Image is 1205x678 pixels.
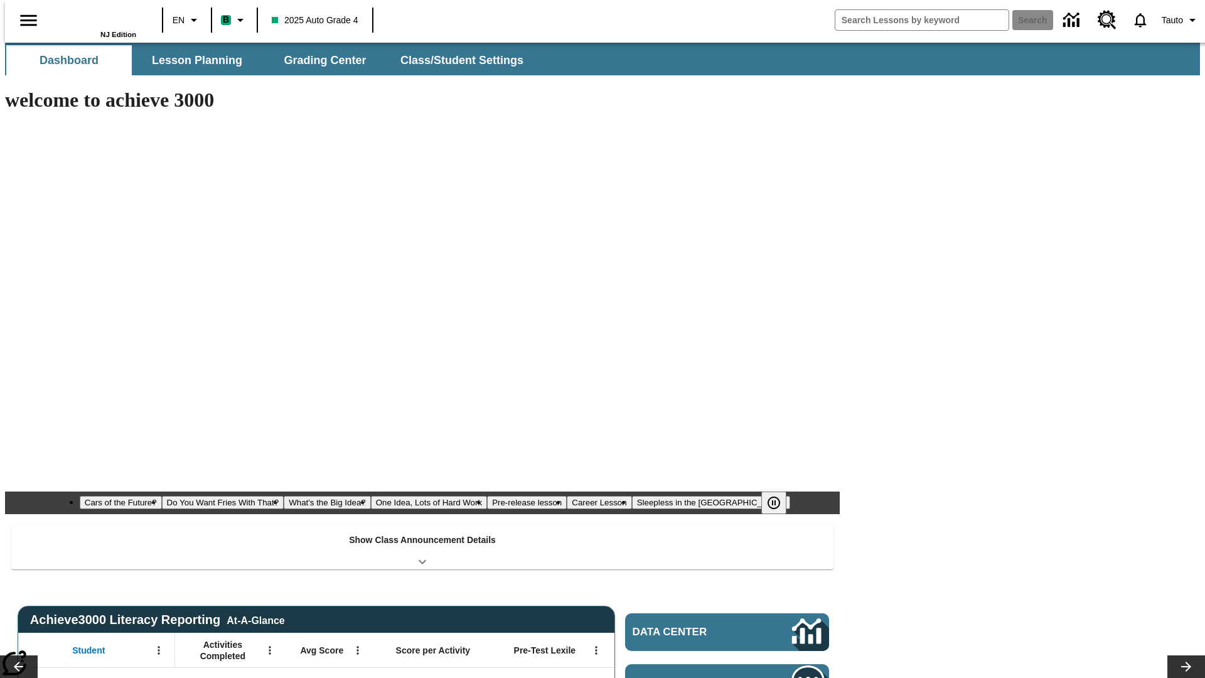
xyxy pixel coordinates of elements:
[5,43,1200,75] div: SubNavbar
[162,496,284,509] button: Slide 2 Do You Want Fries With That?
[514,645,576,656] span: Pre-Test Lexile
[40,53,99,68] span: Dashboard
[134,45,260,75] button: Lesson Planning
[633,626,750,638] span: Data Center
[55,6,136,31] a: Home
[30,613,285,627] span: Achieve3000 Literacy Reporting
[761,492,799,514] div: Pause
[80,496,162,509] button: Slide 1 Cars of the Future?
[284,53,366,68] span: Grading Center
[567,496,631,509] button: Slide 6 Career Lesson
[152,53,242,68] span: Lesson Planning
[300,645,343,656] span: Avg Score
[5,45,535,75] div: SubNavbar
[371,496,487,509] button: Slide 4 One Idea, Lots of Hard Work
[100,31,136,38] span: NJ Edition
[396,645,471,656] span: Score per Activity
[1157,9,1205,31] button: Profile/Settings
[1124,4,1157,36] a: Notifications
[5,89,840,112] h1: welcome to achieve 3000
[223,12,229,28] span: B
[11,526,833,569] div: Show Class Announcement Details
[10,2,47,39] button: Open side menu
[625,613,829,651] a: Data Center
[390,45,533,75] button: Class/Student Settings
[181,639,264,662] span: Activities Completed
[1162,14,1183,27] span: Tauto
[149,641,168,660] button: Open Menu
[167,9,207,31] button: Language: EN, Select a language
[348,641,367,660] button: Open Menu
[587,641,606,660] button: Open Menu
[487,496,567,509] button: Slide 5 Pre-release lesson
[173,14,185,27] span: EN
[400,53,523,68] span: Class/Student Settings
[216,9,253,31] button: Boost Class color is mint green. Change class color
[284,496,371,509] button: Slide 3 What's the Big Idea?
[1090,3,1124,37] a: Resource Center, Will open in new tab
[227,613,284,627] div: At-A-Glance
[262,45,388,75] button: Grading Center
[72,645,105,656] span: Student
[272,14,358,27] span: 2025 Auto Grade 4
[260,641,279,660] button: Open Menu
[1056,3,1090,38] a: Data Center
[349,534,496,547] p: Show Class Announcement Details
[632,496,791,509] button: Slide 7 Sleepless in the Animal Kingdom
[6,45,132,75] button: Dashboard
[835,10,1009,30] input: search field
[1167,655,1205,678] button: Lesson carousel, Next
[55,4,136,38] div: Home
[761,492,786,514] button: Pause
